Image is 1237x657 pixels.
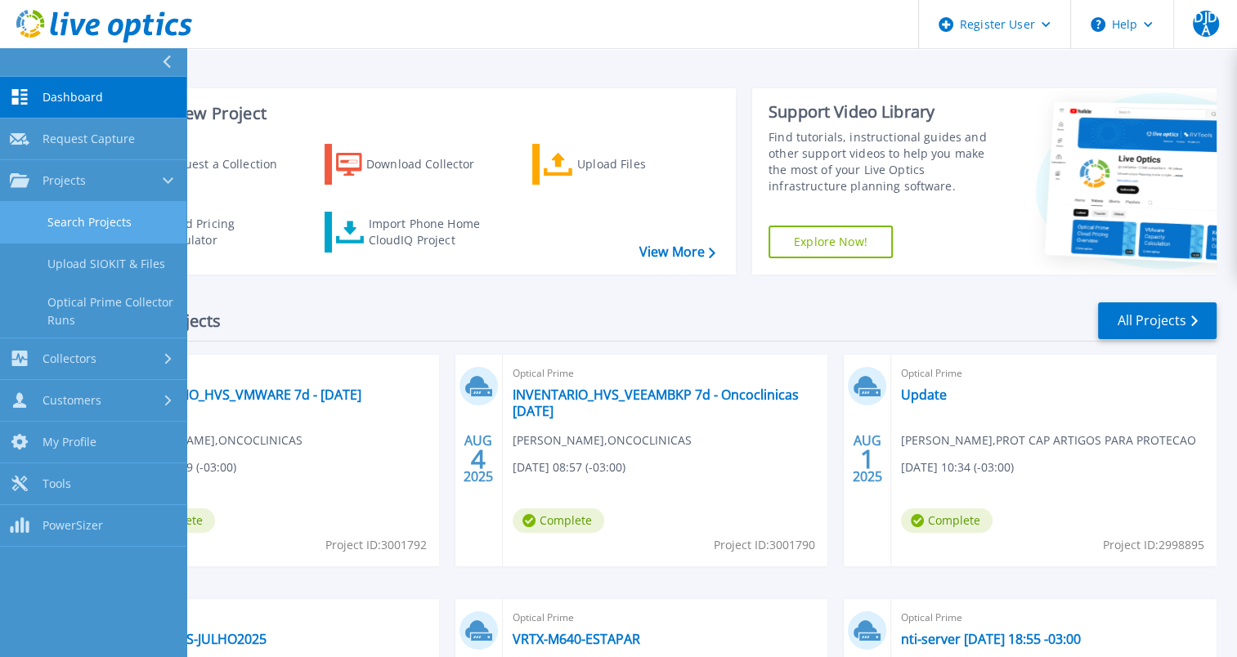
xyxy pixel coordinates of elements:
div: AUG 2025 [852,429,883,489]
span: Complete [513,508,604,533]
div: Support Video Library [769,101,1002,123]
span: My Profile [43,435,96,449]
span: DJDA [1193,11,1219,37]
div: Cloud Pricing Calculator [160,216,291,248]
span: Customers [43,393,101,408]
span: Optical Prime [513,609,818,627]
a: Update [901,387,947,403]
span: Optical Prime [513,364,818,382]
span: 1 [860,452,875,466]
a: VRTX-M640-ESTAPAR [513,631,640,647]
a: Explore Now! [769,226,893,258]
h3: Start a New Project [116,105,715,123]
a: INVENTARIO_HVS_VEEAMBKP 7d - Oncoclinicas [DATE] [513,387,818,419]
a: Cloud Pricing Calculator [116,212,298,253]
a: INVENTARIO_HVS_VMWARE 7d - [DATE] [123,387,361,403]
span: PowerSizer [43,518,103,533]
span: Complete [901,508,993,533]
a: BRASPRESS-JULHO2025 [123,631,267,647]
span: [PERSON_NAME] , PROT CAP ARTIGOS PARA PROTECAO [901,431,1196,449]
span: Project ID: 2998895 [1103,536,1204,554]
span: Optical Prime [901,609,1207,627]
div: AUG 2025 [463,429,494,489]
span: [PERSON_NAME] , ONCOCLINICAS [513,431,692,449]
a: Download Collector [325,144,507,185]
span: Optical Prime [123,609,429,627]
div: Request a Collection [163,148,294,181]
span: Project ID: 3001792 [325,536,427,554]
span: [PERSON_NAME] , ONCOCLINICAS [123,431,303,449]
span: Collectors [43,351,96,366]
span: [DATE] 10:34 (-03:00) [901,458,1014,476]
span: Projects [43,173,86,188]
a: Request a Collection [116,144,298,185]
span: Project ID: 3001790 [714,536,815,554]
span: Optical Prime [123,364,429,382]
div: Download Collector [366,148,497,181]
span: Dashboard [43,90,103,105]
span: Optical Prime [901,364,1207,382]
a: View More [639,244,715,260]
a: All Projects [1098,302,1217,339]
span: Tools [43,476,71,491]
span: 4 [471,452,486,466]
a: Upload Files [532,144,715,185]
span: Request Capture [43,132,135,146]
a: nti-server [DATE] 18:55 -03:00 [901,631,1081,647]
div: Upload Files [577,148,708,181]
div: Find tutorials, instructional guides and other support videos to help you make the most of your L... [769,129,1002,194]
div: Import Phone Home CloudIQ Project [368,216,495,248]
span: [DATE] 08:57 (-03:00) [513,458,625,476]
